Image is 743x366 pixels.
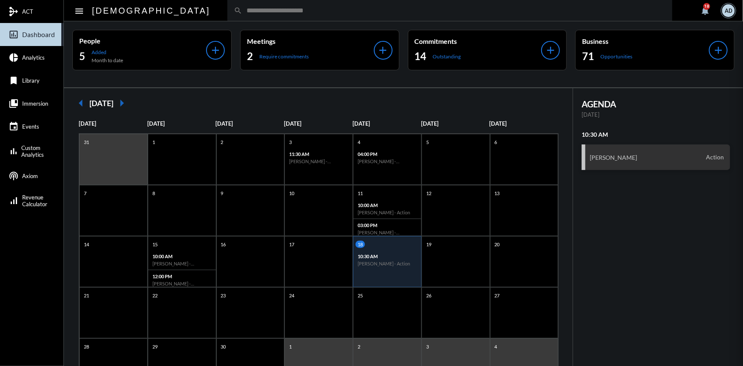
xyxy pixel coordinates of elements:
mat-icon: signal_cellular_alt [9,196,19,206]
p: 8 [150,190,157,197]
p: [DATE] [353,120,421,127]
mat-icon: pie_chart [9,52,19,63]
h2: 2 [247,49,253,63]
mat-icon: arrow_left [72,95,89,112]
div: 18 [703,3,710,10]
mat-icon: mediation [9,6,19,17]
p: 3 [424,343,431,350]
p: 15 [150,241,160,248]
p: 31 [82,138,91,146]
p: 18 [356,241,365,248]
p: 12:00 PM [152,274,212,279]
span: Immersion [22,100,48,107]
p: 23 [219,292,228,299]
mat-icon: podcasts [9,171,19,181]
mat-icon: notifications [700,6,710,16]
span: Action [704,153,726,161]
h6: [PERSON_NAME] - Relationship [152,261,212,266]
h2: 10:30 AM [582,131,730,138]
h6: [PERSON_NAME] - Investment [358,230,417,235]
mat-icon: Side nav toggle icon [74,6,84,16]
mat-icon: add [712,44,724,56]
mat-icon: add [209,44,221,56]
mat-icon: arrow_right [113,95,130,112]
span: Events [22,123,39,130]
mat-icon: add [545,44,557,56]
span: Axiom [22,173,38,179]
p: 6 [493,138,499,146]
p: 27 [493,292,502,299]
h6: [PERSON_NAME] - Relationship [152,281,212,286]
h2: 71 [582,49,594,63]
mat-icon: bookmark [9,75,19,86]
p: [DATE] [79,120,147,127]
p: 28 [82,343,91,350]
p: [DATE] [284,120,353,127]
p: [DATE] [582,111,730,118]
p: 13 [493,190,502,197]
p: Outstanding [433,53,461,60]
span: Analytics [22,54,45,61]
p: 25 [356,292,365,299]
p: 14 [82,241,91,248]
h2: [DATE] [89,98,113,108]
p: 29 [150,343,160,350]
h6: [PERSON_NAME] - Action [358,210,417,215]
p: 03:00 PM [358,222,417,228]
p: [DATE] [421,120,490,127]
p: [DATE] [216,120,284,127]
p: 19 [424,241,433,248]
p: Month to date [92,57,123,63]
p: Require commitments [259,53,309,60]
h3: [PERSON_NAME] [590,154,637,161]
h2: AGENDA [582,99,730,109]
p: 1 [287,343,294,350]
p: 10:30 AM [358,254,417,259]
p: 10:00 AM [152,254,212,259]
mat-icon: search [234,6,242,15]
span: Library [22,77,40,84]
mat-icon: event [9,121,19,132]
h2: 14 [415,49,427,63]
div: AD [722,4,735,17]
p: Commitments [415,37,542,45]
p: Business [582,37,709,45]
mat-icon: add [377,44,389,56]
p: 11:30 AM [289,151,348,157]
p: 30 [219,343,228,350]
p: 5 [424,138,431,146]
p: 4 [356,138,362,146]
p: [DATE] [147,120,216,127]
p: Added [92,49,123,55]
p: 2 [219,138,226,146]
p: 26 [424,292,433,299]
p: 10:00 AM [358,202,417,208]
h2: [DEMOGRAPHIC_DATA] [92,4,210,17]
mat-icon: bar_chart [9,146,18,156]
button: Toggle sidenav [71,2,88,19]
p: 21 [82,292,91,299]
p: Meetings [247,37,374,45]
p: Opportunities [600,53,632,60]
p: 2 [356,343,362,350]
p: 04:00 PM [358,151,417,157]
p: 12 [424,190,433,197]
span: Custom Analytics [21,144,61,158]
p: 17 [287,241,296,248]
span: ACT [22,8,33,15]
mat-icon: insert_chart_outlined [9,29,19,40]
p: 11 [356,190,365,197]
h2: 5 [79,49,85,63]
h6: [PERSON_NAME] - Relationship [289,159,348,164]
p: 1 [150,138,157,146]
span: Revenue Calculator [22,194,47,207]
p: 22 [150,292,160,299]
p: 16 [219,241,228,248]
mat-icon: collections_bookmark [9,98,19,109]
p: 7 [82,190,89,197]
p: [DATE] [490,120,558,127]
p: 9 [219,190,226,197]
p: 10 [287,190,296,197]
p: 4 [493,343,499,350]
p: People [79,37,206,45]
